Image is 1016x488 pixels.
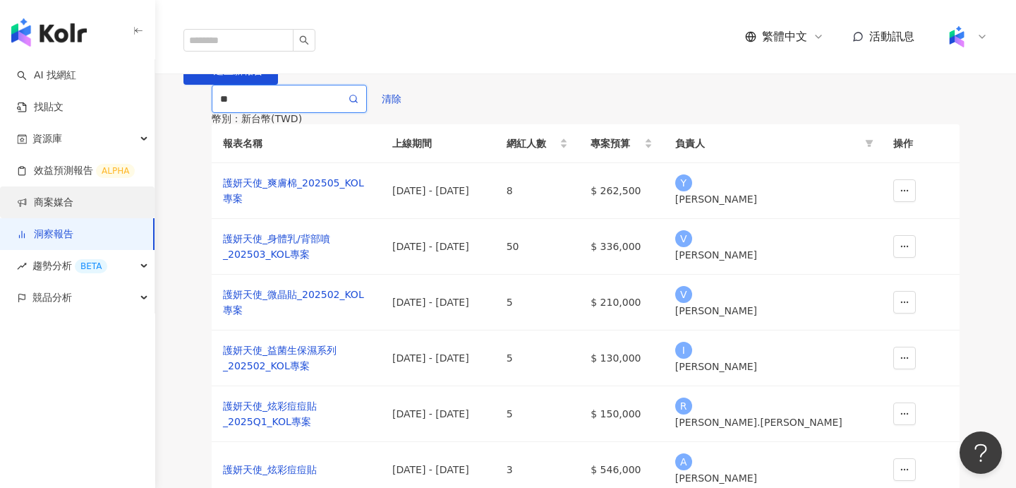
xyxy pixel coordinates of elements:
[680,398,687,414] span: R
[675,191,871,207] div: [PERSON_NAME]
[495,219,580,275] td: 50
[862,133,876,154] span: filter
[392,183,484,198] div: [DATE] - [DATE]
[17,261,27,271] span: rise
[680,287,687,302] span: V
[223,175,370,206] a: 護妍天使_爽膚棉_202505_KOL專案
[17,164,135,178] a: 效益預測報告ALPHA
[17,196,73,210] a: 商案媒合
[682,343,685,358] span: I
[675,415,871,430] div: [PERSON_NAME].[PERSON_NAME]
[392,239,484,254] div: [DATE] - [DATE]
[32,282,72,314] span: 競品分析
[223,343,370,374] a: 護妍天使_益菌生保濕系列_202502_KOL專案
[17,69,76,83] a: searchAI 找網紅
[223,287,370,318] a: 護妍天使_微晶貼_202502_KOL專案
[495,275,580,331] td: 5
[579,163,664,219] td: $ 262,500
[392,350,484,366] div: [DATE] - [DATE]
[75,259,107,273] div: BETA
[32,250,107,282] span: 趨勢分析
[495,331,580,386] td: 5
[675,247,871,263] div: [PERSON_NAME]
[392,406,484,422] div: [DATE] - [DATE]
[579,331,664,386] td: $ 130,000
[367,85,416,113] button: 清除
[17,227,73,242] a: 洞察報告
[392,294,484,310] div: [DATE] - [DATE]
[675,136,859,151] span: 負責人
[680,175,687,191] span: Y
[32,123,62,155] span: 資源庫
[943,23,970,50] img: Kolr%20app%20icon%20%281%29.png
[960,432,1002,474] iframe: Help Scout Beacon - Open
[675,470,871,486] div: [PERSON_NAME]
[865,139,873,148] span: filter
[579,124,664,163] th: 專案預算
[579,275,664,331] td: $ 210,000
[495,163,580,219] td: 8
[392,462,484,477] div: [DATE] - [DATE]
[223,231,370,262] a: 護妍天使_身體乳/背部噴_202503_KOL專案
[579,219,664,275] td: $ 336,000
[17,100,64,114] a: 找貼文
[212,113,960,124] div: 幣別 ： 新台幣 ( TWD )
[675,359,871,374] div: [PERSON_NAME]
[212,124,381,163] th: 報表名稱
[680,231,687,246] span: V
[11,18,87,47] img: logo
[299,35,309,45] span: search
[495,386,580,442] td: 5
[223,398,370,429] a: 護妍天使_炫彩痘痘貼_2025Q1_KOL專案
[762,29,807,44] span: 繁體中文
[381,124,495,163] th: 上線期間
[495,124,580,163] th: 網紅人數
[223,462,370,477] a: 護妍天使_炫彩痘痘貼
[675,303,871,319] div: [PERSON_NAME]
[869,30,914,43] span: 活動訊息
[382,93,401,105] span: 清除
[882,124,960,163] th: 操作
[579,386,664,442] td: $ 150,000
[680,454,687,470] span: A
[591,136,641,151] span: 專案預算
[507,136,557,151] span: 網紅人數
